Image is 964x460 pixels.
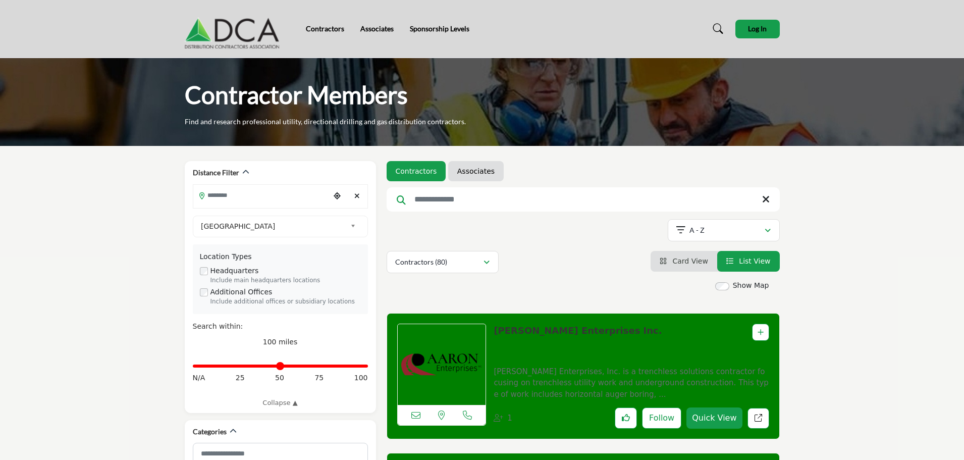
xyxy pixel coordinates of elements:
p: [PERSON_NAME] Enterprises, Inc. is a trenchless solutions contractor focusing on trenchless utili... [494,366,769,400]
a: Associates [360,24,394,33]
a: [PERSON_NAME] Enterprises, Inc. is a trenchless solutions contractor focusing on trenchless utili... [494,360,769,400]
span: 50 [275,373,284,383]
span: 75 [314,373,324,383]
span: 100 miles [263,338,298,346]
button: Follow [642,407,681,429]
a: [PERSON_NAME] Enterprises Inc. [494,325,662,336]
p: Find and research professional utility, directional drilling and gas distribution contractors. [185,117,466,127]
h2: Distance Filter [193,168,239,178]
button: Like listing [615,407,637,429]
p: Contractors (80) [395,257,447,267]
a: View List [726,257,771,265]
img: Aaron Enterprises Inc. [398,324,486,405]
div: Location Types [200,251,361,262]
a: Search [703,21,730,37]
li: List View [717,251,780,272]
a: Associates [457,166,495,176]
input: Search Keyword [387,187,780,212]
button: A - Z [668,219,780,241]
span: 1 [507,414,512,423]
button: Log In [735,20,780,38]
a: Collapse ▲ [193,398,368,408]
span: List View [739,257,770,265]
div: Choose your current location [330,185,345,207]
span: Log In [748,24,767,33]
span: N/A [193,373,205,383]
img: Site Logo [185,9,285,49]
a: Contractors [306,24,344,33]
a: Contractors [396,166,437,176]
div: Search within: [193,321,368,332]
span: [GEOGRAPHIC_DATA] [201,220,346,232]
h1: Contractor Members [185,79,408,111]
label: Additional Offices [210,287,273,297]
a: Sponsorship Levels [410,24,469,33]
input: Search Location [193,185,330,205]
button: Quick View [686,407,742,429]
p: A - Z [689,225,705,235]
a: Add To List [758,328,764,336]
a: View Card [660,257,708,265]
label: Headquarters [210,266,259,276]
div: Clear search location [350,185,365,207]
div: Followers [494,413,512,424]
button: Contractors (80) [387,251,499,273]
span: 25 [236,373,245,383]
label: Show Map [733,280,769,291]
div: Include additional offices or subsidiary locations [210,297,361,306]
div: Include main headquarters locations [210,276,361,285]
span: Card View [672,257,708,265]
a: Redirect to listing [747,408,769,429]
span: 100 [354,373,368,383]
li: Card View [651,251,717,272]
p: Aaron Enterprises Inc. [494,324,662,357]
h2: Categories [193,427,227,437]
